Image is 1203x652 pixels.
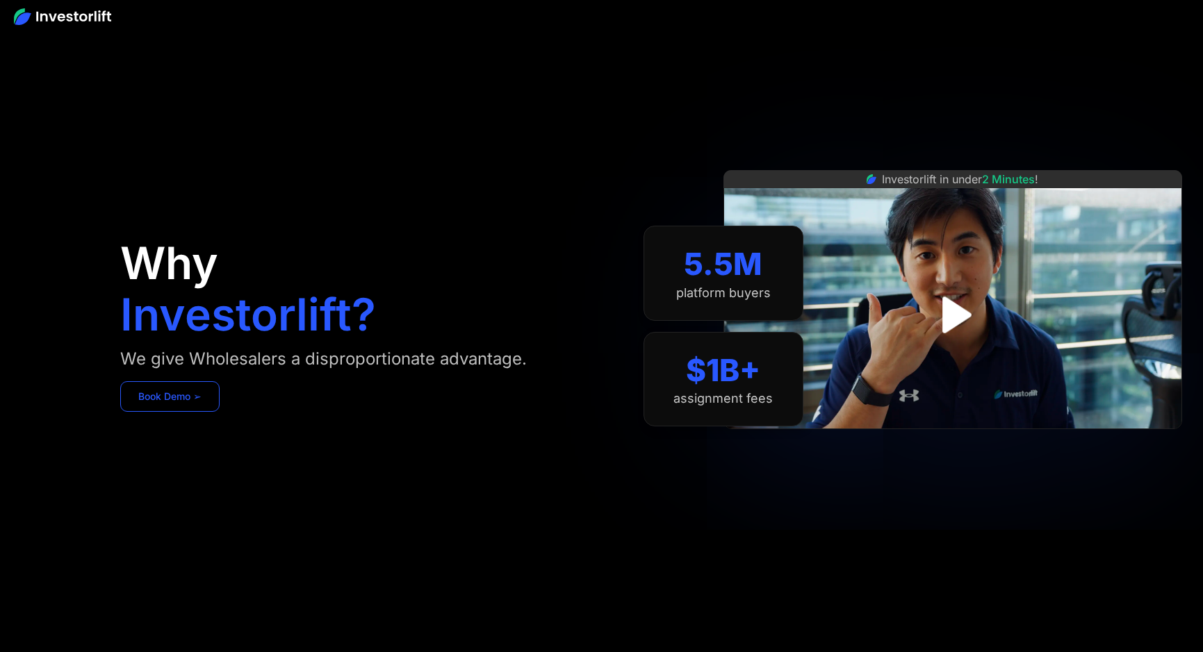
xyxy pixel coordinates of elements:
a: open lightbox [922,284,983,346]
span: 2 Minutes [982,172,1035,186]
h1: Why [120,241,218,285]
div: platform buyers [676,285,771,301]
div: 5.5M [684,246,762,283]
a: Book Demo ➢ [120,381,220,412]
div: We give Wholesalers a disproportionate advantage. [120,348,527,370]
div: assignment fees [673,391,773,406]
div: $1B+ [686,352,760,389]
div: Investorlift in under ! [882,171,1038,187]
iframe: Customer reviews powered by Trustpilot [849,436,1057,453]
h1: Investorlift? [120,292,376,337]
